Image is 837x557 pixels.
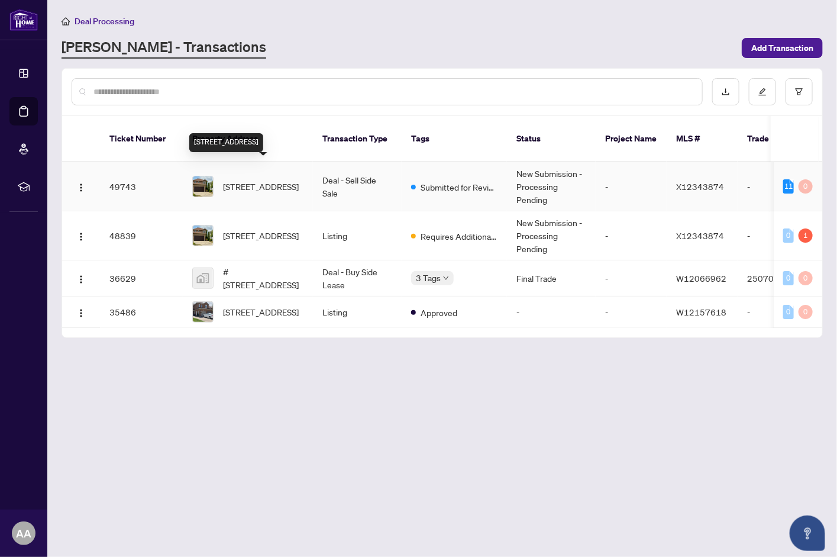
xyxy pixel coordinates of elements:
[402,116,507,162] th: Tags
[758,88,767,96] span: edit
[313,116,402,162] th: Transaction Type
[72,302,91,321] button: Logo
[596,211,667,260] td: -
[416,271,441,285] span: 3 Tags
[76,232,86,242] img: Logo
[783,271,794,285] div: 0
[223,229,299,242] span: [STREET_ADDRESS]
[783,179,794,194] div: 11
[100,211,183,260] td: 48839
[742,38,823,58] button: Add Transaction
[313,260,402,297] td: Deal - Buy Side Lease
[9,9,38,31] img: logo
[16,525,31,542] span: AA
[738,162,820,211] td: -
[100,297,183,328] td: 35486
[223,180,299,193] span: [STREET_ADDRESS]
[799,305,813,319] div: 0
[443,275,449,281] span: down
[313,297,402,328] td: Listing
[596,297,667,328] td: -
[507,297,596,328] td: -
[193,302,213,322] img: thumbnail-img
[738,297,820,328] td: -
[62,17,70,25] span: home
[783,305,794,319] div: 0
[799,179,813,194] div: 0
[749,78,776,105] button: edit
[676,230,724,241] span: X12343874
[507,260,596,297] td: Final Trade
[189,133,263,152] div: [STREET_ADDRESS]
[72,269,91,288] button: Logo
[596,260,667,297] td: -
[75,16,134,27] span: Deal Processing
[100,260,183,297] td: 36629
[313,162,402,211] td: Deal - Sell Side Sale
[722,88,730,96] span: download
[507,211,596,260] td: New Submission - Processing Pending
[72,226,91,245] button: Logo
[786,78,813,105] button: filter
[72,177,91,196] button: Logo
[751,38,813,57] span: Add Transaction
[507,116,596,162] th: Status
[667,116,738,162] th: MLS #
[738,260,820,297] td: 2507065
[193,176,213,197] img: thumbnail-img
[223,265,303,291] span: #[STREET_ADDRESS]
[193,226,213,246] img: thumbnail-img
[799,271,813,285] div: 0
[783,228,794,243] div: 0
[790,516,825,551] button: Open asap
[676,273,726,284] span: W12066962
[100,162,183,211] td: 49743
[799,228,813,243] div: 1
[76,308,86,318] img: Logo
[676,181,724,192] span: X12343874
[507,162,596,211] td: New Submission - Processing Pending
[421,230,497,243] span: Requires Additional Docs
[421,306,457,319] span: Approved
[76,183,86,192] img: Logo
[183,116,313,162] th: Property Address
[712,78,739,105] button: download
[76,275,86,284] img: Logo
[193,268,213,288] img: thumbnail-img
[676,307,726,317] span: W12157618
[738,211,820,260] td: -
[596,116,667,162] th: Project Name
[62,37,266,59] a: [PERSON_NAME] - Transactions
[313,211,402,260] td: Listing
[596,162,667,211] td: -
[421,181,497,194] span: Submitted for Review
[100,116,183,162] th: Ticket Number
[223,305,299,318] span: [STREET_ADDRESS]
[738,116,820,162] th: Trade Number
[795,88,803,96] span: filter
